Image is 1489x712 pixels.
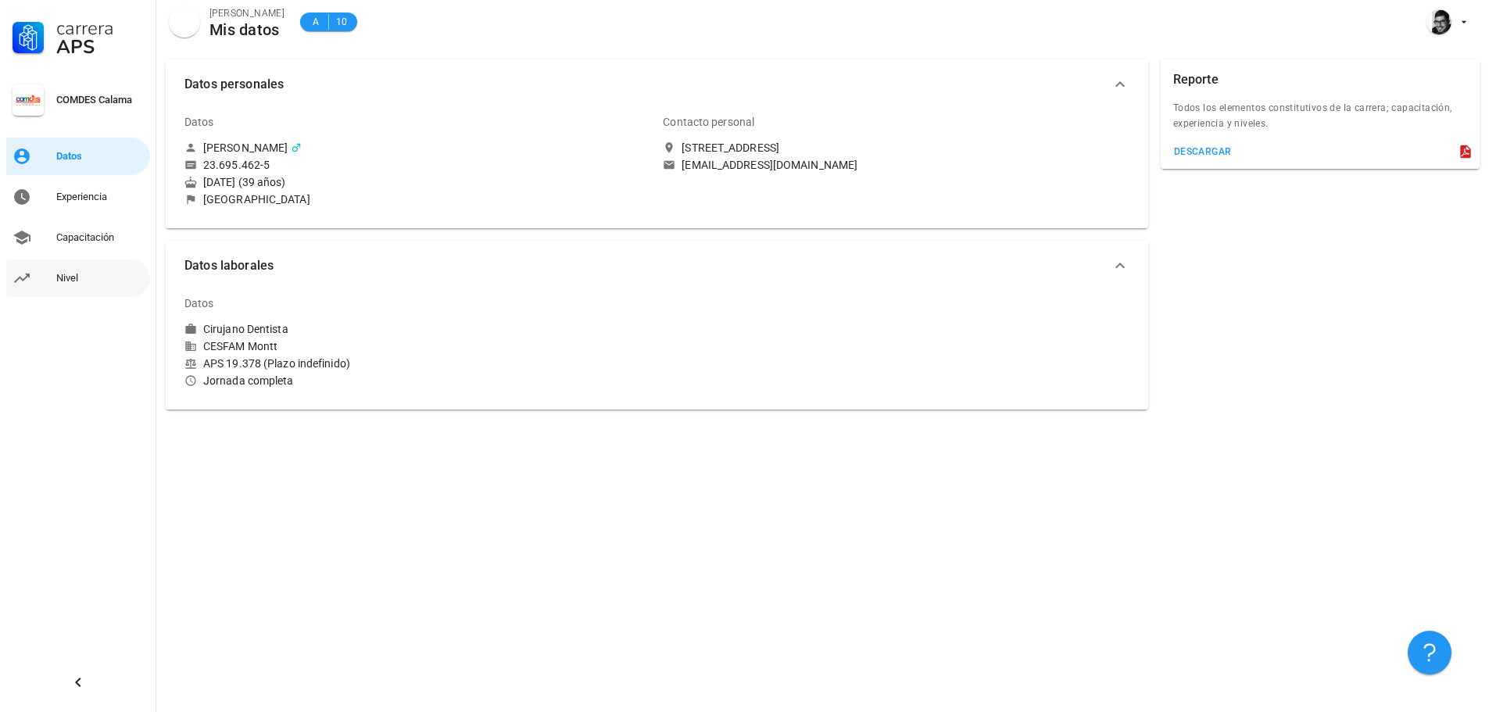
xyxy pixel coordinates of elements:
div: Jornada completa [184,374,650,388]
div: APS [56,38,144,56]
div: Datos [184,284,214,322]
div: [DATE] (39 años) [184,175,650,189]
a: Nivel [6,259,150,297]
button: descargar [1167,141,1238,163]
div: CESFAM Montt [184,339,650,353]
div: descargar [1173,146,1232,157]
div: [PERSON_NAME] [203,141,288,155]
div: Carrera [56,19,144,38]
div: Nivel [56,272,144,284]
div: Datos [184,103,214,141]
span: 10 [335,14,348,30]
div: avatar [169,6,200,38]
div: Capacitación [56,231,144,244]
div: Datos [56,150,144,163]
div: Contacto personal [663,103,754,141]
a: Capacitación [6,219,150,256]
div: COMDES Calama [56,94,144,106]
div: [PERSON_NAME] [209,5,285,21]
a: Experiencia [6,178,150,216]
span: Datos personales [184,73,1111,95]
div: Mis datos [209,21,285,38]
a: [EMAIL_ADDRESS][DOMAIN_NAME] [663,158,1129,172]
div: Reporte [1173,59,1219,100]
span: Datos laborales [184,255,1111,277]
div: [STREET_ADDRESS] [682,141,779,155]
div: 23.695.462-5 [203,158,270,172]
div: [GEOGRAPHIC_DATA] [203,192,310,206]
button: Datos personales [166,59,1148,109]
div: Experiencia [56,191,144,203]
button: Datos laborales [166,241,1148,291]
div: avatar [1426,9,1451,34]
div: Todos los elementos constitutivos de la carrera; capacitación, experiencia y niveles. [1161,100,1480,141]
a: [STREET_ADDRESS] [663,141,1129,155]
a: Datos [6,138,150,175]
div: Cirujano Dentista [203,322,288,336]
span: A [310,14,322,30]
div: APS 19.378 (Plazo indefinido) [184,356,650,370]
div: [EMAIL_ADDRESS][DOMAIN_NAME] [682,158,857,172]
